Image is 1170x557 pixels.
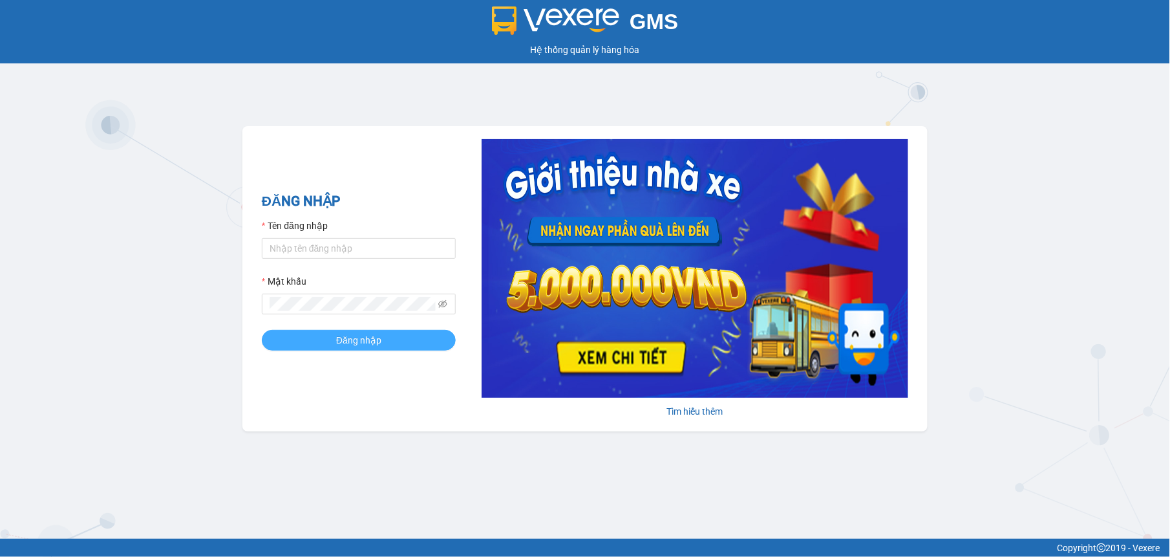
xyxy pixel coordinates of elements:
[438,300,447,309] span: eye-invisible
[482,139,908,398] img: banner-0
[262,330,456,351] button: Đăng nhập
[10,541,1160,555] div: Copyright 2019 - Vexere
[262,238,456,259] input: Tên đăng nhập
[262,274,306,289] label: Mật khẩu
[630,10,678,34] span: GMS
[262,219,328,233] label: Tên đăng nhập
[270,297,436,311] input: Mật khẩu
[262,191,456,212] h2: ĐĂNG NHẬP
[492,19,679,30] a: GMS
[492,6,620,35] img: logo 2
[1097,543,1106,552] span: copyright
[336,333,381,347] span: Đăng nhập
[3,43,1167,57] div: Hệ thống quản lý hàng hóa
[482,404,908,419] div: Tìm hiểu thêm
